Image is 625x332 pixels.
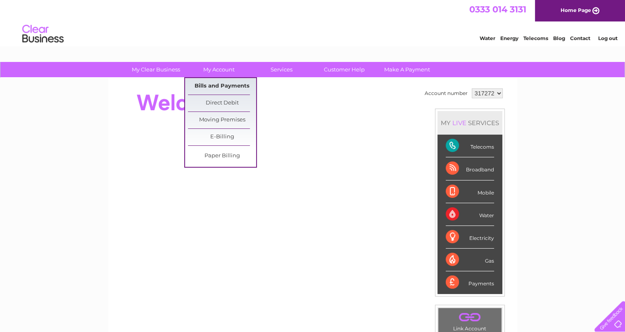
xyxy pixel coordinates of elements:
[437,111,502,135] div: MY SERVICES
[446,249,494,271] div: Gas
[423,86,470,100] td: Account number
[440,310,499,325] a: .
[22,21,64,47] img: logo.png
[188,129,256,145] a: E-Billing
[523,35,548,41] a: Telecoms
[451,119,468,127] div: LIVE
[188,78,256,95] a: Bills and Payments
[446,226,494,249] div: Electricity
[570,35,590,41] a: Contact
[446,180,494,203] div: Mobile
[446,135,494,157] div: Telecoms
[122,62,190,77] a: My Clear Business
[118,5,508,40] div: Clear Business is a trading name of Verastar Limited (registered in [GEOGRAPHIC_DATA] No. 3667643...
[598,35,617,41] a: Log out
[446,157,494,180] div: Broadband
[446,271,494,294] div: Payments
[480,35,495,41] a: Water
[310,62,378,77] a: Customer Help
[500,35,518,41] a: Energy
[188,112,256,128] a: Moving Premises
[247,62,316,77] a: Services
[188,148,256,164] a: Paper Billing
[553,35,565,41] a: Blog
[469,4,526,14] a: 0333 014 3131
[373,62,441,77] a: Make A Payment
[188,95,256,111] a: Direct Debit
[446,203,494,226] div: Water
[185,62,253,77] a: My Account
